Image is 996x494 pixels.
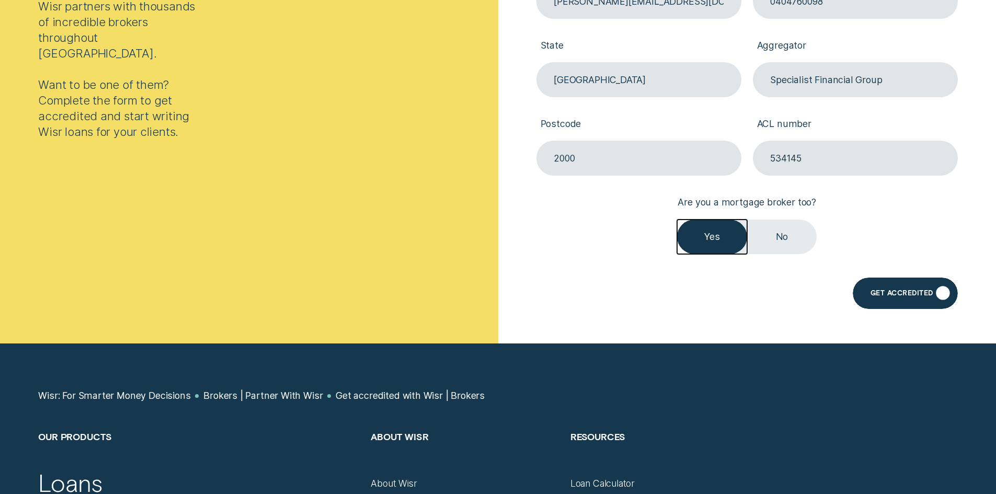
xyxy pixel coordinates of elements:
[38,431,359,478] h2: Our Products
[677,220,747,255] label: Yes
[203,390,323,401] a: Brokers | Partner With Wisr
[753,109,958,141] label: ACL number
[371,431,558,478] h2: About Wisr
[674,187,820,219] label: Are you a mortgage broker too?
[38,390,190,401] a: Wisr: For Smarter Money Decisions
[536,109,741,141] label: Postcode
[371,478,417,489] a: About Wisr
[747,220,817,255] label: No
[753,30,958,62] label: Aggregator
[853,278,957,309] button: Get Accredited
[536,30,741,62] label: State
[570,431,758,478] h2: Resources
[336,390,485,401] a: Get accredited with Wisr | Brokers
[570,478,635,489] a: Loan Calculator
